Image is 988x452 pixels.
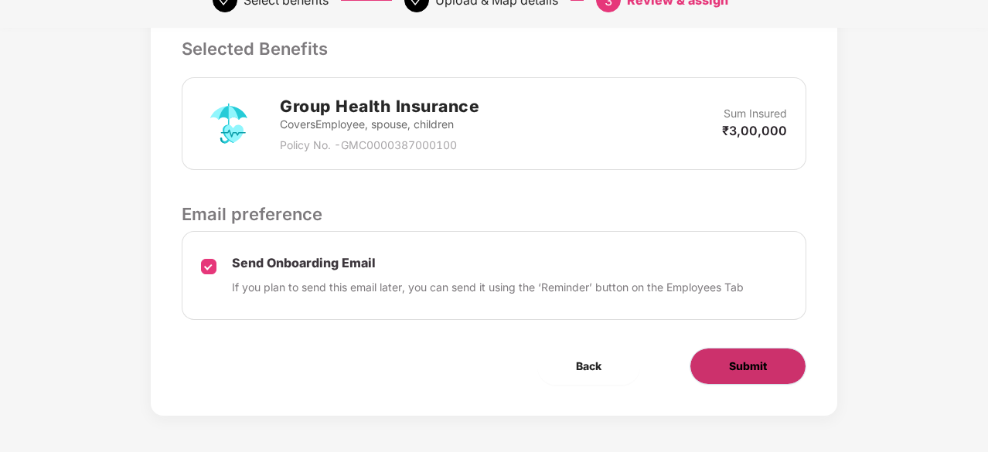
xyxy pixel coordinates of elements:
p: Email preference [182,201,806,227]
p: Policy No. - GMC0000387000100 [280,137,479,154]
p: Send Onboarding Email [232,255,744,271]
h2: Group Health Insurance [280,93,479,119]
p: If you plan to send this email later, you can send it using the ‘Reminder’ button on the Employee... [232,279,744,296]
button: Submit [690,348,806,385]
button: Back [537,348,640,385]
p: ₹3,00,000 [722,122,787,139]
p: Selected Benefits [182,36,806,62]
p: Covers Employee, spouse, children [280,116,479,133]
p: Sum Insured [724,105,787,122]
img: svg+xml;base64,PHN2ZyB4bWxucz0iaHR0cDovL3d3dy53My5vcmcvMjAwMC9zdmciIHdpZHRoPSI3MiIgaGVpZ2h0PSI3Mi... [201,96,257,151]
span: Submit [729,358,767,375]
span: Back [576,358,601,375]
